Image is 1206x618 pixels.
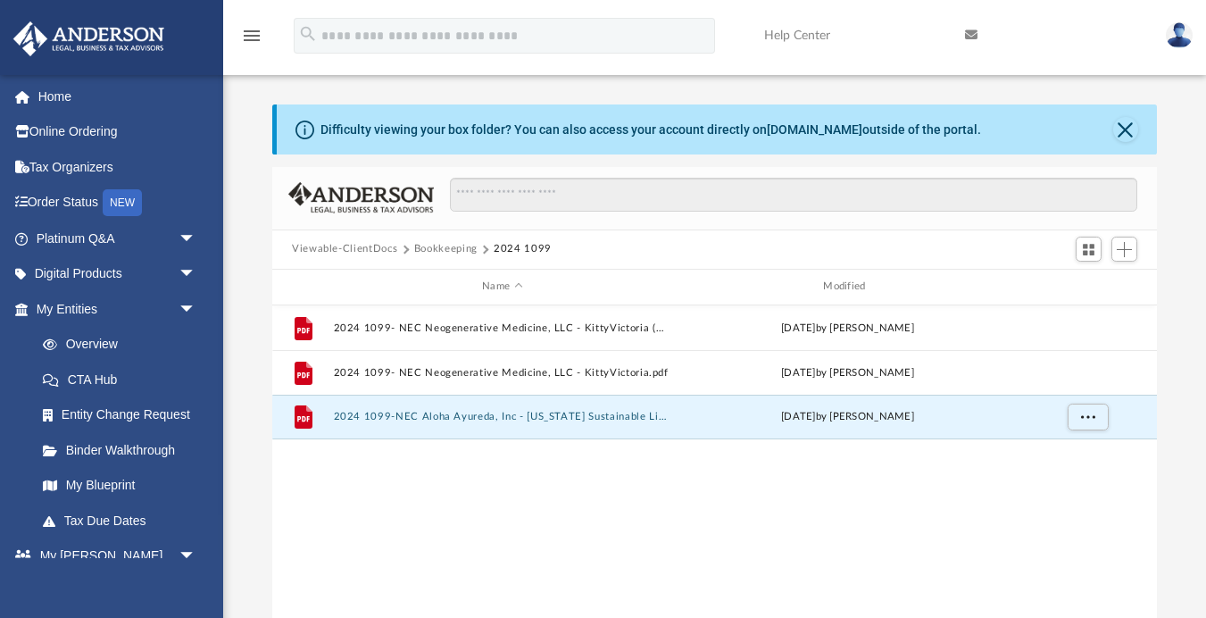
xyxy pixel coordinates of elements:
a: Binder Walkthrough [25,432,223,468]
span: arrow_drop_down [179,256,214,293]
span: arrow_drop_down [179,291,214,328]
div: id [280,279,325,295]
img: User Pic [1166,22,1193,48]
a: Overview [25,327,223,363]
a: Tax Organizers [12,149,223,185]
button: Bookkeeping [414,241,478,257]
i: search [298,24,318,44]
input: Search files and folders [450,178,1137,212]
a: [DOMAIN_NAME] [767,122,862,137]
div: [DATE] by [PERSON_NAME] [678,320,1016,336]
a: My [PERSON_NAME] Teamarrow_drop_down [12,539,214,596]
a: Home [12,79,223,114]
button: Viewable-ClientDocs [292,241,397,257]
div: Difficulty viewing your box folder? You can also access your account directly on outside of the p... [320,121,981,139]
button: 2024 1099 [494,241,552,257]
a: CTA Hub [25,362,223,397]
button: 2024 1099- NEC Neogenerative Medicine, LLC - KittyVictoria (Corrected).pdf [334,322,671,333]
div: [DATE] by [PERSON_NAME] [678,409,1016,425]
span: arrow_drop_down [179,539,214,575]
div: [DATE] by [PERSON_NAME] [678,364,1016,380]
button: Add [1111,237,1138,262]
img: Anderson Advisors Platinum Portal [8,21,170,56]
i: menu [241,25,262,46]
a: Order StatusNEW [12,185,223,221]
a: menu [241,34,262,46]
a: Online Ordering [12,114,223,150]
a: Entity Change Request [25,397,223,433]
button: 2024 1099-NEC Aloha Ayureda, Inc - [US_STATE] Sustainable Living Consultants.pdf [334,411,671,422]
a: My Entitiesarrow_drop_down [12,291,223,327]
button: More options [1068,404,1109,430]
a: Digital Productsarrow_drop_down [12,256,223,292]
a: My Blueprint [25,468,214,504]
span: arrow_drop_down [179,221,214,257]
button: Close [1113,117,1138,142]
div: Name [333,279,671,295]
div: NEW [103,189,142,216]
a: Tax Due Dates [25,503,223,539]
div: Modified [678,279,1017,295]
button: 2024 1099- NEC Neogenerative Medicine, LLC - KittyVictoria.pdf [334,366,671,378]
a: Platinum Q&Aarrow_drop_down [12,221,223,256]
div: id [1024,279,1149,295]
button: Switch to Grid View [1076,237,1102,262]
